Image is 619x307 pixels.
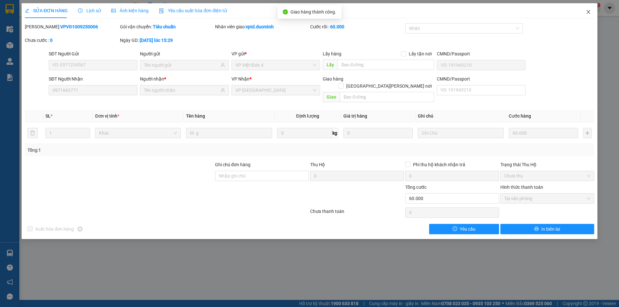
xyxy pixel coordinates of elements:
[140,75,229,82] div: Người nhận
[45,113,51,119] span: SL
[344,82,434,90] span: [GEOGRAPHIC_DATA][PERSON_NAME] nơi
[215,162,251,167] label: Ghi chú đơn hàng
[323,76,343,82] span: Giao hàng
[215,171,309,181] input: Ghi chú đơn hàng
[338,60,434,70] input: Dọc đường
[586,9,591,14] span: close
[144,62,219,69] input: Tên người gửi
[140,38,173,43] b: [DATE] lúc 15:29
[231,76,250,82] span: VP Nhận
[310,23,404,30] div: Cước rồi :
[215,23,309,30] div: Nhân viên giao:
[99,128,177,138] span: Khác
[437,50,526,57] div: CMND/Passport
[78,227,82,231] span: info-circle
[343,128,413,138] input: 0
[235,85,316,95] span: VP Thủ Đức
[221,88,225,92] span: user
[323,92,340,102] span: Giao
[140,50,229,57] div: Người gửi
[25,8,29,13] span: edit
[405,185,427,190] span: Tổng cước
[120,23,214,30] div: Gói vận chuyển:
[25,8,68,13] span: SỬA ĐƠN HÀNG
[49,75,137,82] div: SĐT Người Nhận
[500,161,594,168] div: Trạng thái Thu Hộ
[453,226,457,232] span: exclamation-circle
[78,8,83,13] span: clock-circle
[500,185,543,190] label: Hình thức thanh toán
[186,128,272,138] input: VD: Bàn, Ghế
[27,128,38,138] button: delete
[27,147,239,154] div: Tổng: 1
[332,128,338,138] span: kg
[323,60,338,70] span: Lấy
[231,50,320,57] div: VP gửi
[406,50,434,57] span: Lấy tận nơi
[235,60,316,70] span: VP Việt Đức 4
[95,113,119,119] span: Đơn vị tính
[283,9,288,14] span: check-circle
[410,161,468,168] span: Phí thu hộ khách nhận trả
[504,171,590,181] span: Chưa thu
[246,24,274,29] b: vptd.ducminh
[120,37,214,44] div: Ngày GD:
[309,208,405,219] div: Chưa thanh toán
[144,87,219,94] input: Tên người nhận
[504,194,590,203] span: Tại văn phòng
[221,63,225,67] span: user
[429,224,499,234] button: exclamation-circleYêu cầu
[60,24,98,29] b: VPVĐ1009250006
[25,37,119,44] div: Chưa cước :
[340,92,434,102] input: Dọc đường
[310,162,325,167] span: Thu Hộ
[437,60,526,70] input: VD: 191943210
[330,24,344,29] b: 60.000
[78,8,101,13] span: Lịch sử
[541,225,560,233] span: In biên lai
[343,113,367,119] span: Giá trị hàng
[111,8,116,13] span: picture
[534,226,539,232] span: printer
[25,23,119,30] div: [PERSON_NAME]:
[415,110,506,122] th: Ghi chú
[583,128,592,138] button: plus
[509,128,578,138] input: 0
[296,113,319,119] span: Định lượng
[500,224,594,234] button: printerIn biên lai
[159,8,164,14] img: icon
[290,9,336,14] span: Giao hàng thành công.
[460,225,476,233] span: Yêu cầu
[418,128,504,138] input: Ghi Chú
[111,8,149,13] span: Ảnh kiện hàng
[579,3,597,21] button: Close
[50,38,53,43] b: 0
[186,113,205,119] span: Tên hàng
[509,113,531,119] span: Cước hàng
[437,75,526,82] div: CMND/Passport
[33,225,76,233] span: Xuất hóa đơn hàng
[159,8,227,13] span: Yêu cầu xuất hóa đơn điện tử
[323,51,341,56] span: Lấy hàng
[153,24,176,29] b: Tiêu chuẩn
[49,50,137,57] div: SĐT Người Gửi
